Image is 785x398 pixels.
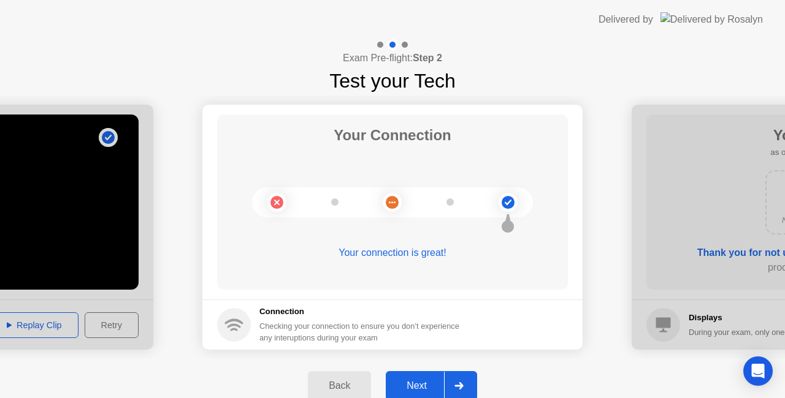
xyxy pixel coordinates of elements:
[312,380,367,391] div: Back
[743,356,773,386] div: Open Intercom Messenger
[599,12,653,27] div: Delivered by
[343,51,442,66] h4: Exam Pre-flight:
[661,12,763,26] img: Delivered by Rosalyn
[329,66,456,96] h1: Test your Tech
[217,246,568,260] div: Your connection is great!
[389,380,444,391] div: Next
[413,53,442,63] b: Step 2
[334,124,451,146] h1: Your Connection
[259,320,467,344] div: Checking your connection to ensure you don’t experience any interuptions during your exam
[259,306,467,318] h5: Connection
